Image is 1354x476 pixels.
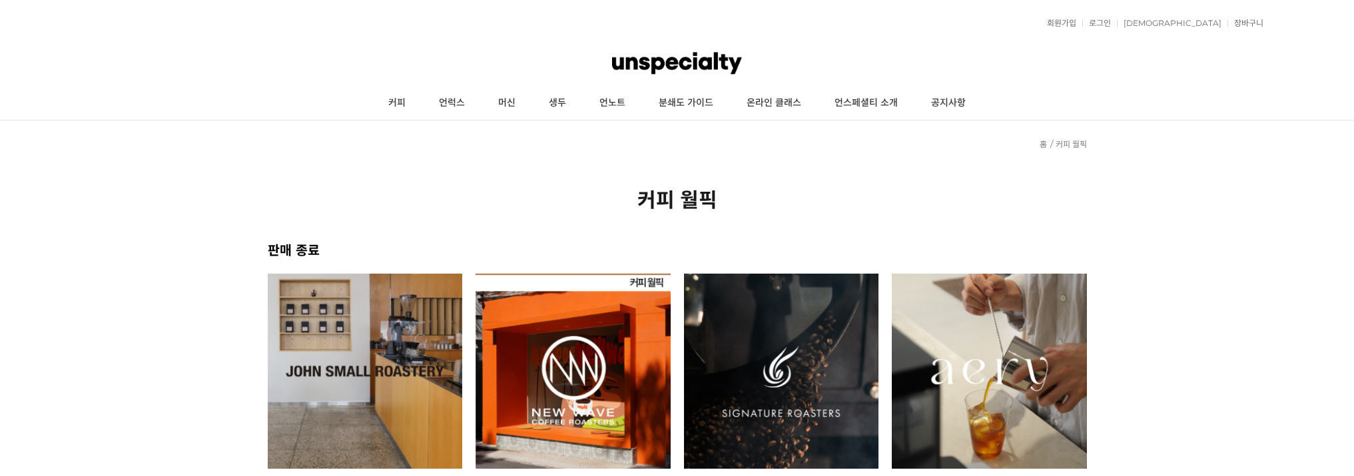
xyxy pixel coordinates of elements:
h2: 커피 월픽 [268,184,1087,213]
a: 로그인 [1082,19,1111,27]
h2: 판매 종료 [268,240,1087,259]
a: [DEMOGRAPHIC_DATA] [1117,19,1221,27]
img: 8월 커피 스몰 월픽 에어리 [892,274,1087,469]
a: 공지사항 [914,87,982,120]
a: 언스페셜티 소개 [818,87,914,120]
img: [판매 종료] 시그니쳐 로스터스 (9/1 ~ 9/30) [684,274,879,469]
img: [판매 종료] 존스몰 로스터리 (9/22 ~ 9/30) [268,274,463,469]
a: 머신 [482,87,532,120]
a: 홈 [1040,139,1047,149]
a: 커피 [372,87,422,120]
a: 언럭스 [422,87,482,120]
a: 회원가입 [1040,19,1076,27]
a: 분쇄도 가이드 [642,87,730,120]
a: 커피 월픽 [1056,139,1087,149]
a: 생두 [532,87,583,120]
a: 온라인 클래스 [730,87,818,120]
a: 장바구니 [1227,19,1263,27]
a: 언노트 [583,87,642,120]
img: 언스페셜티 몰 [612,43,741,83]
img: [10월 커피 월픽] 뉴웨이브 커피 로스터스 (10/1 ~ 10/31) [476,274,671,469]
